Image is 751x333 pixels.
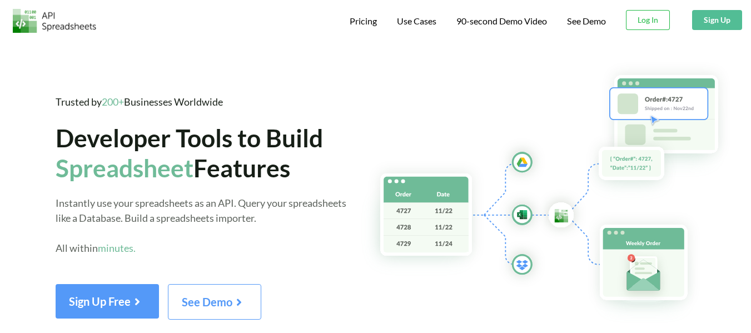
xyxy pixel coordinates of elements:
[56,153,193,182] span: Spreadsheet
[360,61,751,324] img: Hero Spreadsheet Flow
[168,299,261,309] a: See Demo
[397,16,436,26] span: Use Cases
[56,284,159,319] button: Sign Up Free
[567,16,606,27] a: See Demo
[98,242,136,254] span: minutes.
[13,9,96,33] img: Logo.png
[626,10,670,30] button: Log In
[56,123,323,182] span: Developer Tools to Build Features
[456,17,547,26] span: 90-second Demo Video
[168,284,261,320] button: See Demo
[692,10,742,30] button: Sign Up
[350,16,377,26] span: Pricing
[102,96,124,108] span: 200+
[56,197,346,254] span: Instantly use your spreadsheets as an API. Query your spreadsheets like a Database. Build a sprea...
[182,295,247,309] span: See Demo
[69,295,146,308] span: Sign Up Free
[56,96,223,108] span: Trusted by Businesses Worldwide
